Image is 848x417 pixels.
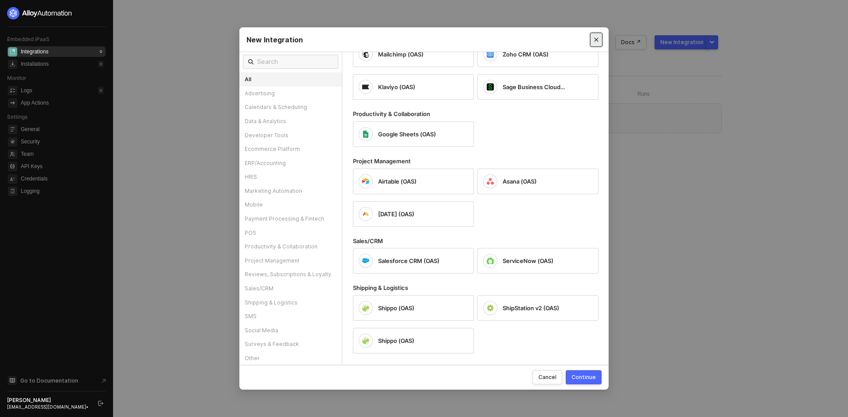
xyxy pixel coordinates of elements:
[239,296,342,310] div: Shipping & Logistics
[503,257,553,265] span: ServiceNow (OAS)
[353,158,609,165] div: Project Management
[239,184,342,198] div: Marketing Automation
[378,210,414,218] span: [DATE] (OAS)
[503,50,549,58] span: Zoho CRM (OAS)
[239,72,342,86] div: All
[239,156,342,170] div: ERP/Accounting
[503,177,537,185] span: Asana (OAS)
[487,83,494,90] img: icon
[487,258,494,264] img: icon
[378,304,414,312] span: Shippo (OAS)
[239,86,342,101] div: Advertising
[239,212,342,226] div: Payment Processing & Fintech
[362,210,369,218] img: icon
[378,257,439,265] span: Salesforce CRM (OAS)
[239,337,342,351] div: Surveys & Feedback
[239,323,342,338] div: Social Media
[353,237,609,245] div: Sales/CRM
[353,110,609,118] div: Productivity & Collaboration
[239,267,342,282] div: Reviews, Subscriptions & Loyalty
[239,170,342,184] div: HRIS
[584,27,609,52] button: Close
[378,83,415,91] span: Klaviyo (OAS)
[353,284,609,292] div: Shipping & Logistics
[239,254,342,268] div: Project Management
[378,130,436,138] span: Google Sheets (OAS)
[362,83,369,90] img: icon
[533,370,562,384] button: Cancel
[257,57,333,67] input: Search
[362,338,369,344] img: icon
[487,51,494,58] img: icon
[362,178,369,185] img: icon
[378,177,416,185] span: Airtable (OAS)
[362,51,369,58] img: icon
[538,373,556,381] div: Cancel
[487,304,494,312] img: icon
[362,257,369,264] img: icon
[378,50,424,58] span: Mailchimp (OAS)
[239,114,342,128] div: Data & Analytics
[362,131,369,138] img: icon
[378,337,414,345] span: Shippo (OAS)
[239,128,342,143] div: Developer Tools
[503,83,565,91] span: Sage Business Cloud Accounting (OAS)
[239,198,342,212] div: Mobile
[246,35,303,45] span: New Integration
[239,240,342,254] div: Productivity & Collaboration
[566,370,602,384] button: Continue
[503,304,559,312] span: ShipStation v2 (OAS)
[239,226,342,240] div: POS
[239,309,342,323] div: SMS
[248,58,254,65] span: icon-search
[239,142,342,156] div: Ecommerce Platform
[487,178,494,185] img: icon
[362,305,369,312] img: icon
[239,282,342,296] div: Sales/CRM
[239,351,342,365] div: Other
[239,100,342,114] div: Calendars & Scheduling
